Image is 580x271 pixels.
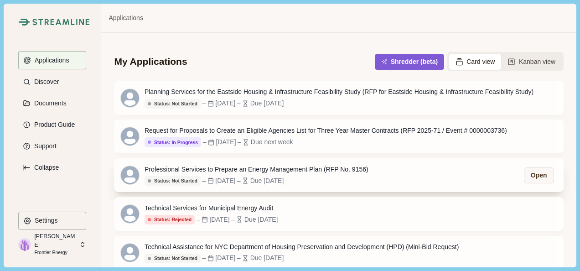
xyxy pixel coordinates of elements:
[145,203,278,213] div: Technical Services for Municipal Energy Audit
[18,212,86,233] a: Settings
[449,54,502,70] button: Card view
[145,254,201,263] button: Status: Not Started
[114,120,563,153] a: Request for Proposals to Create an Eligible Agencies List for Three Year Master Contracts (RFP 20...
[31,57,69,64] p: Applications
[148,101,197,107] div: Status: Not Started
[237,99,241,108] div: –
[202,99,206,108] div: –
[114,197,563,231] a: Technical Services for Municipal Energy AuditStatus: Rejected–[DATE]–Due [DATE]
[18,18,30,26] img: Streamline Climate Logo
[145,165,368,174] div: Professional Services to Prepare an Energy Management Plan (RFP No. 9156)
[202,253,206,263] div: –
[114,81,563,115] a: Planning Services for the Eastside Housing & Infrastructure Feasibility Study (RFP for Eastside H...
[121,205,139,223] svg: avatar
[18,51,86,69] button: Applications
[31,99,67,107] p: Documents
[121,166,139,184] svg: avatar
[34,249,76,256] p: Frontier Energy
[148,255,197,261] div: Status: Not Started
[114,158,563,192] a: Professional Services to Prepare an Energy Management Plan (RFP No. 9156)Status: Not Started–[DAT...
[197,215,200,224] div: –
[114,55,187,68] div: My Applications
[121,244,139,262] svg: avatar
[145,99,201,109] button: Status: Not Started
[209,215,229,224] div: [DATE]
[215,99,235,108] div: [DATE]
[18,94,86,112] button: Documents
[202,176,206,186] div: –
[238,137,241,147] div: –
[18,73,86,91] button: Discover
[244,215,278,224] div: Due [DATE]
[145,137,201,147] button: Status: In Progress
[18,137,86,155] button: Support
[18,238,31,251] img: profile picture
[375,54,444,70] button: Shredder (beta)
[524,167,554,183] button: Open
[250,176,284,186] div: Due [DATE]
[203,137,207,147] div: –
[31,217,58,224] p: Settings
[18,212,86,230] button: Settings
[215,176,235,186] div: [DATE]
[31,142,57,150] p: Support
[114,236,563,270] a: Technical Assistance for NYC Department of Housing Preservation and Development (HPD) (Mini-Bid R...
[250,99,284,108] div: Due [DATE]
[215,253,235,263] div: [DATE]
[216,137,236,147] div: [DATE]
[32,19,90,26] img: Streamline Climate Logo
[145,176,201,186] button: Status: Not Started
[250,253,284,263] div: Due [DATE]
[18,18,86,26] a: Streamline Climate LogoStreamline Climate Logo
[148,140,198,146] div: Status: In Progress
[31,78,59,86] p: Discover
[251,137,293,147] div: Due next week
[31,164,59,172] p: Collapse
[109,13,143,23] a: Applications
[145,126,507,135] div: Request for Proposals to Create an Eligible Agencies List for Three Year Master Contracts (RFP 20...
[18,158,86,177] button: Expand
[121,127,139,146] svg: avatar
[231,215,235,224] div: –
[237,253,241,263] div: –
[145,87,533,97] div: Planning Services for the Eastside Housing & Infrastructure Feasibility Study (RFP for Eastside H...
[121,89,139,107] svg: avatar
[18,115,86,134] button: Product Guide
[237,176,241,186] div: –
[34,232,76,249] p: [PERSON_NAME]
[31,121,75,129] p: Product Guide
[501,54,562,70] button: Kanban view
[145,215,195,224] button: Status: Rejected
[148,178,197,184] div: Status: Not Started
[145,242,459,252] div: Technical Assistance for NYC Department of Housing Preservation and Development (HPD) (Mini-Bid R...
[148,217,192,223] div: Status: Rejected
